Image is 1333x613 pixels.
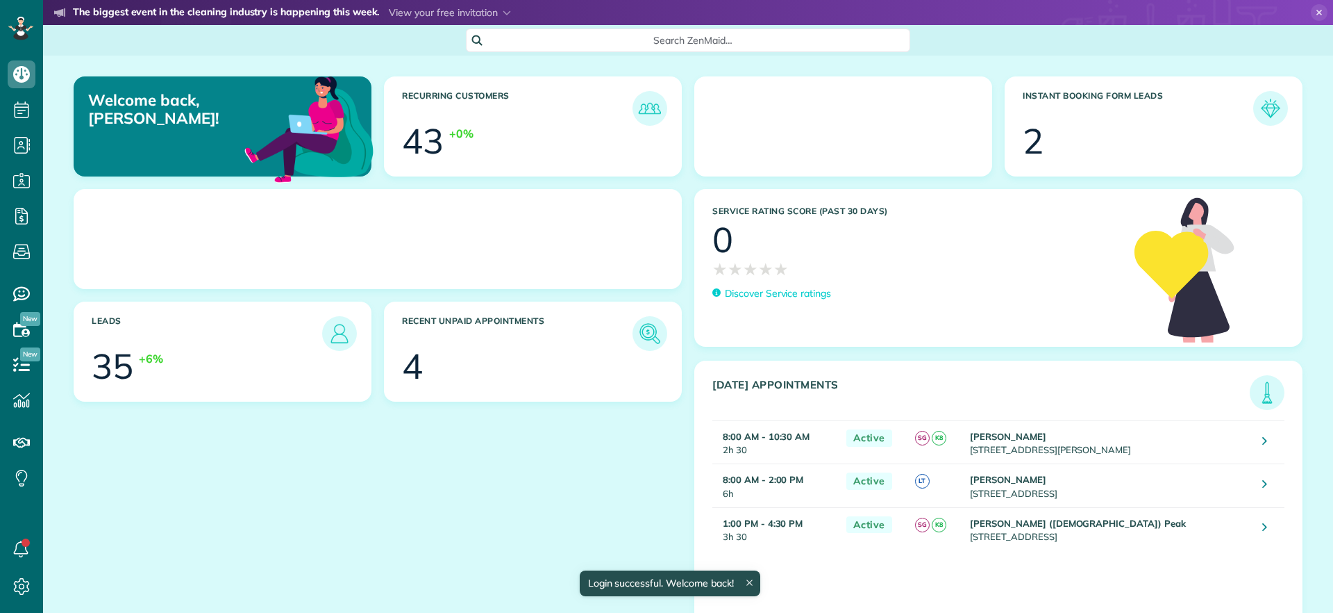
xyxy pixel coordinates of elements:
p: Welcome back, [PERSON_NAME]! [88,91,276,128]
span: LT [915,474,930,489]
span: K8 [932,518,946,532]
img: icon_form_leads-04211a6a04a5b2264e4ee56bc0799ec3eb69b7e499cbb523a139df1d13a81ae0.png [1257,95,1284,122]
div: Login successful. Welcome back! [579,571,760,596]
span: Active [846,430,892,447]
div: +6% [139,351,163,367]
span: Active [846,473,892,490]
span: SG [915,518,930,532]
img: icon_recurring_customers-cf858462ba22bcd05b5a5880d41d6543d210077de5bb9ebc9590e49fd87d84ed.png [636,95,664,122]
span: ★ [773,257,789,281]
div: 43 [402,124,444,158]
img: dashboard_welcome-42a62b7d889689a78055ac9021e634bf52bae3f8056760290aed330b23ab8690.png [242,60,376,195]
h3: Service Rating score (past 30 days) [712,206,1121,216]
td: [STREET_ADDRESS] [966,464,1252,507]
td: [STREET_ADDRESS][PERSON_NAME] [966,421,1252,464]
td: [STREET_ADDRESS] [966,507,1252,550]
strong: 1:00 PM - 4:30 PM [723,518,803,529]
td: 6h [712,464,839,507]
h3: Instant Booking Form Leads [1023,91,1253,126]
span: ★ [712,257,728,281]
strong: [PERSON_NAME] ([DEMOGRAPHIC_DATA]) Peak [970,518,1185,529]
div: 0 [712,222,733,257]
td: 2h 30 [712,421,839,464]
span: K8 [932,431,946,446]
h3: [DATE] Appointments [712,379,1250,410]
h3: Recent unpaid appointments [402,316,632,351]
h3: Recurring Customers [402,91,632,126]
img: icon_leads-1bed01f49abd5b7fead27621c3d59655bb73ed531f8eeb49469d10e621d6b896.png [326,320,353,348]
strong: 8:00 AM - 10:30 AM [723,431,810,442]
strong: 8:00 AM - 2:00 PM [723,474,803,485]
div: 35 [92,349,133,384]
span: SG [915,431,930,446]
strong: The biggest event in the cleaning industry is happening this week. [73,6,379,21]
strong: [PERSON_NAME] [970,474,1046,485]
strong: [PERSON_NAME] [970,431,1046,442]
p: Discover Service ratings [725,286,831,301]
h3: Leads [92,316,322,351]
div: 4 [402,349,423,384]
img: icon_unpaid_appointments-47b8ce3997adf2238b356f14209ab4cced10bd1f174958f3ca8f1d0dd7fffeee.png [636,320,664,348]
span: New [20,312,40,326]
a: Discover Service ratings [712,286,831,301]
td: 3h 30 [712,507,839,550]
span: ★ [728,257,743,281]
img: icon_todays_appointments-901f7ab196bb0bea1936b74009e4eb5ffbc2d2711fa7634e0d609ed5ef32b18b.png [1253,379,1281,407]
div: 2 [1023,124,1043,158]
span: ★ [743,257,758,281]
div: +0% [449,126,473,142]
span: New [20,348,40,361]
span: Active [846,516,892,534]
span: ★ [758,257,773,281]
